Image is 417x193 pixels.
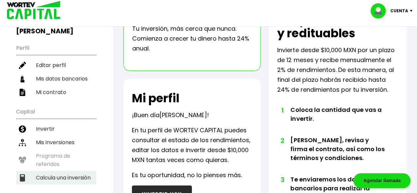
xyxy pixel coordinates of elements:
b: [PERSON_NAME] [16,26,74,36]
li: [PERSON_NAME], revisa y firma el contrato, así como los términos y condiciones. [290,136,386,175]
p: Tu inversión, más cerca que nunca. Comienza a crecer tu dinero hasta 24% anual. [132,24,252,53]
p: Cuenta [390,6,408,16]
span: 1 [281,105,284,115]
img: calculadora-icon.17d418c4.svg [19,174,26,181]
a: Calcula una inversión [16,171,96,184]
img: invertir-icon.b3b967d7.svg [19,125,26,133]
p: Invierte desde $10,000 MXN por un plazo de 12 meses y recibe mensualmente el 2% de rendimientos. ... [277,45,398,95]
span: 2 [281,136,284,145]
a: Mis inversiones [16,136,96,149]
a: Mis datos bancarios [16,72,96,85]
a: Mi contrato [16,85,96,99]
img: icon-down [408,10,417,12]
p: Es tu oportunidad, no lo pienses más. [132,170,242,180]
span: 3 [281,175,284,185]
p: En tu perfil de WORTEV CAPITAL puedes consultar el estado de los rendimientos, editar los datos e... [132,125,253,165]
p: ¡Buen día ! [132,110,209,120]
ul: Perfil [16,41,96,99]
span: [PERSON_NAME] [160,111,207,119]
img: contrato-icon.f2db500c.svg [19,89,26,96]
div: Agendar llamada [353,173,410,188]
img: inversiones-icon.6695dc30.svg [19,139,26,146]
h3: Buen día, [16,19,96,35]
img: editar-icon.952d3147.svg [19,62,26,69]
img: profile-image [371,3,390,18]
h2: Inversiones simples, accesibles y redituables [277,0,398,40]
h2: Mi perfil [132,92,179,105]
a: Editar perfil [16,58,96,72]
li: Coloca la cantidad que vas a invertir. [290,105,386,136]
a: Invertir [16,122,96,136]
img: datos-icon.10cf9172.svg [19,75,26,82]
